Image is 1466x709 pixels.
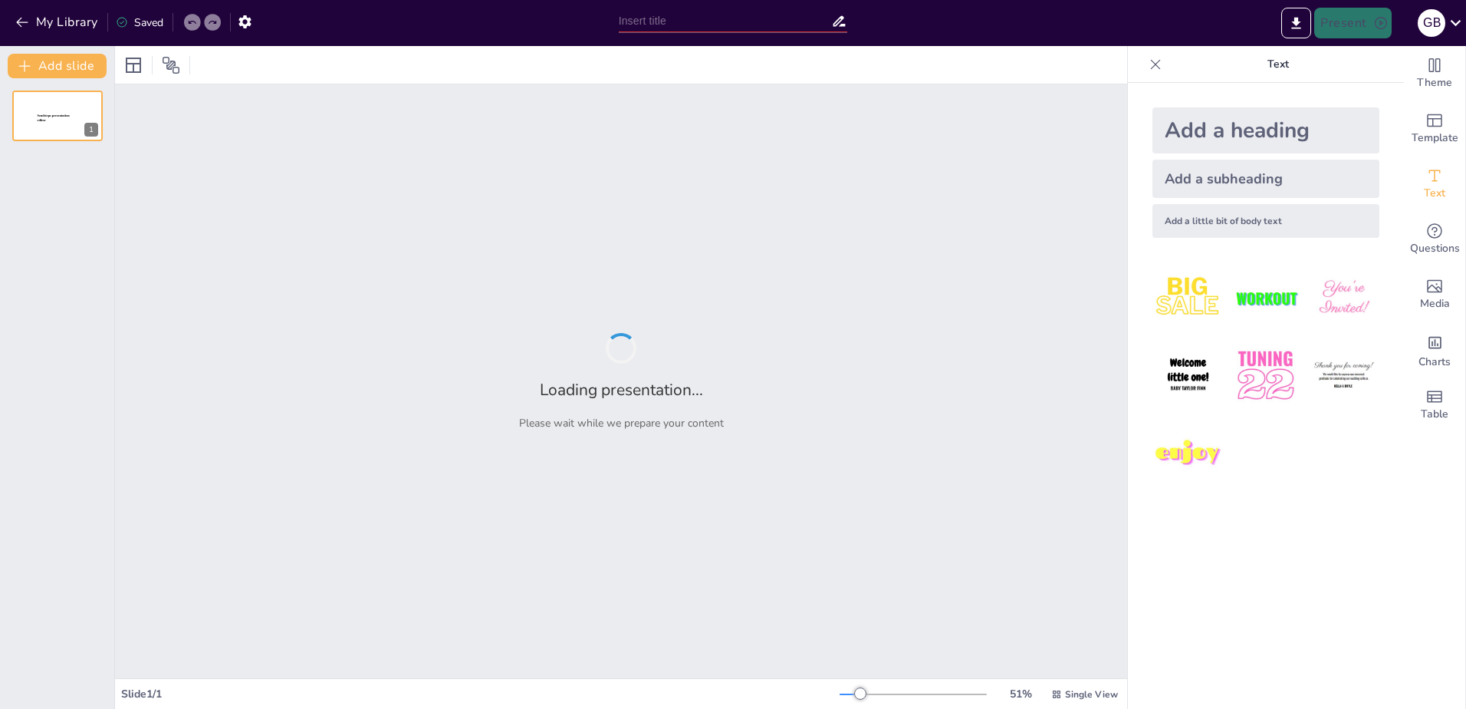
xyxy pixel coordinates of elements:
p: Text [1168,46,1389,83]
button: Present [1314,8,1391,38]
img: 7.jpeg [1152,418,1224,490]
div: Add text boxes [1404,157,1465,212]
img: 1.jpeg [1152,262,1224,334]
div: 1 [12,91,103,141]
p: Please wait while we prepare your content [519,416,724,430]
div: Add a heading [1152,107,1379,153]
span: Table [1421,406,1448,423]
img: 3.jpeg [1308,262,1379,334]
div: Get real-time input from your audience [1404,212,1465,267]
span: Media [1420,295,1450,312]
button: G B [1418,8,1445,38]
div: Slide 1 / 1 [121,687,840,701]
span: Text [1424,185,1445,202]
input: Insert title [619,10,832,32]
span: Sendsteps presentation editor [38,114,70,123]
span: Questions [1410,240,1460,257]
span: Single View [1065,688,1118,701]
span: Theme [1417,74,1452,91]
div: Add a table [1404,378,1465,433]
button: Add slide [8,54,107,78]
h2: Loading presentation... [540,379,703,401]
div: G B [1418,9,1445,37]
div: Add a little bit of body text [1152,204,1379,238]
button: My Library [12,10,104,35]
img: 5.jpeg [1230,340,1301,411]
div: Add a subheading [1152,160,1379,198]
div: Saved [116,15,163,30]
img: 6.jpeg [1308,340,1379,411]
div: Add images, graphics, shapes or video [1404,267,1465,322]
div: Change the overall theme [1404,46,1465,101]
button: Export to PowerPoint [1281,8,1311,38]
div: Add ready made slides [1404,101,1465,157]
span: Template [1412,130,1458,147]
img: 4.jpeg [1152,340,1224,411]
div: Layout [121,53,146,77]
div: 1 [84,123,98,137]
div: 51 % [1002,687,1039,701]
span: Charts [1418,354,1451,371]
span: Position [162,56,180,74]
div: Add charts and graphs [1404,322,1465,378]
img: 2.jpeg [1230,262,1301,334]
